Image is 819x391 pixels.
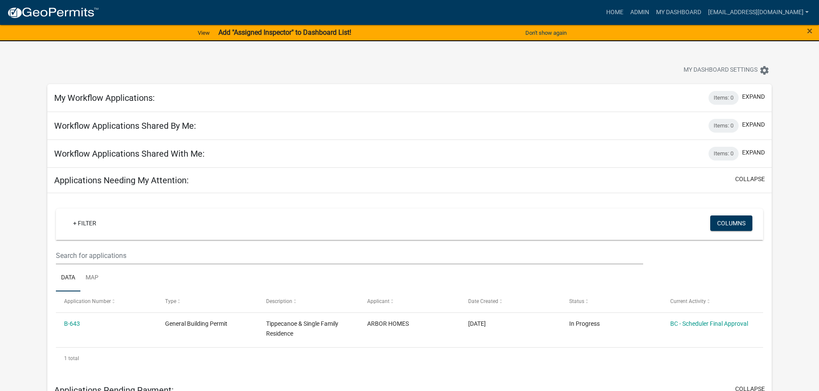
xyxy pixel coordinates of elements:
button: Columns [710,215,752,231]
a: + Filter [66,215,103,231]
button: collapse [735,175,765,184]
a: B-643 [64,320,80,327]
button: Close [807,26,813,36]
h5: Applications Needing My Attention: [54,175,189,185]
i: settings [759,65,770,76]
datatable-header-cell: Description [258,291,359,312]
span: In Progress [569,320,600,327]
span: Date Created [468,298,498,304]
h5: My Workflow Applications: [54,93,155,103]
div: Items: 0 [709,91,739,105]
span: Tippecanoe & Single Family Residence [266,320,338,337]
button: Don't show again [522,26,570,40]
datatable-header-cell: Type [157,291,258,312]
span: My Dashboard Settings [684,65,758,76]
button: expand [742,92,765,101]
span: Current Activity [670,298,706,304]
span: Description [266,298,292,304]
datatable-header-cell: Date Created [460,291,561,312]
span: 08/11/2025 [468,320,486,327]
a: My Dashboard [653,4,705,21]
span: Status [569,298,584,304]
a: Data [56,264,80,292]
a: BC - Scheduler Final Approval [670,320,748,327]
h5: Workflow Applications Shared By Me: [54,121,196,131]
span: Applicant [367,298,390,304]
a: Map [80,264,104,292]
div: Items: 0 [709,119,739,133]
datatable-header-cell: Application Number [56,291,157,312]
div: Items: 0 [709,147,739,161]
button: expand [742,120,765,129]
span: General Building Permit [165,320,227,327]
a: [EMAIL_ADDRESS][DOMAIN_NAME] [705,4,812,21]
a: Home [603,4,627,21]
a: View [194,26,213,40]
div: 1 total [56,348,763,369]
div: collapse [47,193,772,378]
span: Type [165,298,176,304]
datatable-header-cell: Applicant [359,291,460,312]
button: expand [742,148,765,157]
span: ARBOR HOMES [367,320,409,327]
span: × [807,25,813,37]
strong: Add "Assigned Inspector" to Dashboard List! [218,28,351,36]
datatable-header-cell: Current Activity [662,291,763,312]
datatable-header-cell: Status [561,291,662,312]
button: My Dashboard Settingssettings [677,62,776,79]
span: Application Number [64,298,111,304]
input: Search for applications [56,247,643,264]
h5: Workflow Applications Shared With Me: [54,149,205,159]
a: Admin [627,4,653,21]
